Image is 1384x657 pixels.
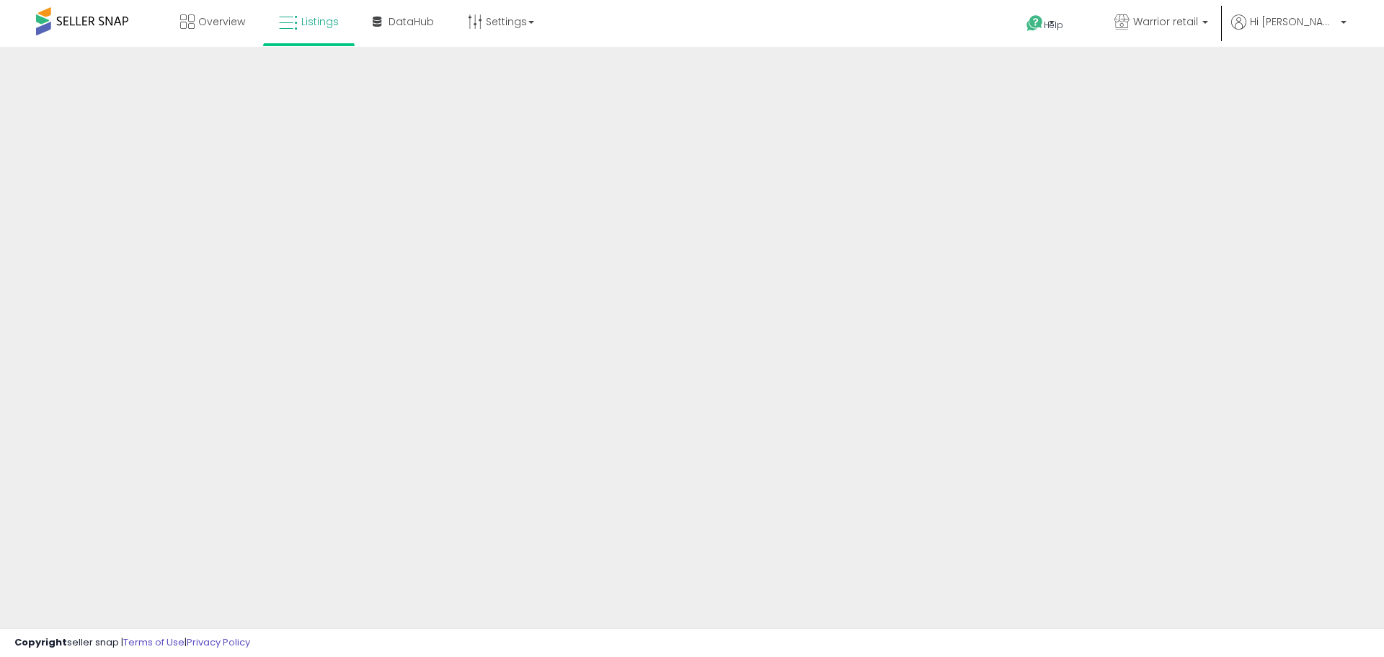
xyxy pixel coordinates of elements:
span: Overview [198,14,245,29]
strong: Copyright [14,635,67,649]
a: Help [1015,4,1091,47]
span: DataHub [389,14,434,29]
div: seller snap | | [14,636,250,650]
a: Terms of Use [123,635,185,649]
i: Get Help [1026,14,1044,32]
span: Help [1044,19,1063,31]
span: Warrior retail [1133,14,1198,29]
span: Listings [301,14,339,29]
a: Privacy Policy [187,635,250,649]
span: Hi [PERSON_NAME] [1250,14,1336,29]
a: Hi [PERSON_NAME] [1231,14,1347,47]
